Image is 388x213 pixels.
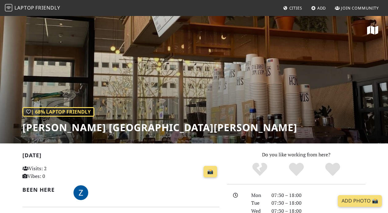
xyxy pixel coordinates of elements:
span: Laptop [14,4,34,11]
div: Tue [247,199,268,207]
p: Visits: 2 Vibes: 0 [22,165,83,180]
div: Mon [247,191,268,199]
img: LaptopFriendly [5,4,12,11]
div: 07:30 – 18:00 [268,199,369,207]
h2: Been here [22,187,66,193]
div: | 68% Laptop Friendly [22,107,94,117]
div: Definitely! [315,162,351,177]
span: Cities [289,5,302,11]
div: No [241,162,278,177]
img: 5063-zoe.jpg [73,185,88,200]
div: 07:30 – 18:00 [268,191,369,199]
p: Do you like working from here? [227,151,366,159]
a: Add Photo 📸 [338,195,382,207]
span: Friendly [35,4,60,11]
div: Yes [278,162,315,177]
span: Join Community [341,5,379,11]
h1: [PERSON_NAME] [GEOGRAPHIC_DATA][PERSON_NAME] [22,122,297,133]
a: LaptopFriendly LaptopFriendly [5,3,60,14]
a: 📸 [204,166,217,178]
a: Cities [281,2,305,14]
a: Join Community [332,2,381,14]
a: Add [309,2,329,14]
span: foodzoen [73,189,88,195]
span: Add [317,5,326,11]
h2: [DATE] [22,152,220,161]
